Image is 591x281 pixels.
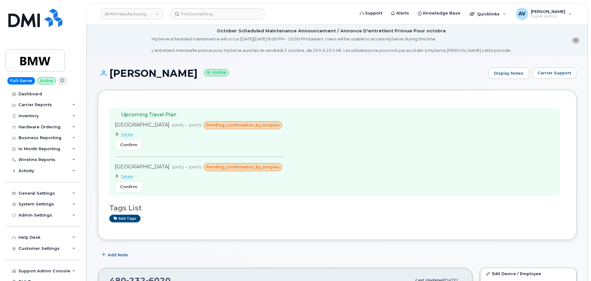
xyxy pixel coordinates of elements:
span: pending_confirmation_by_simplex [206,164,279,170]
span: Upcoming Travel Plan [121,112,176,118]
button: Carrier Support [532,68,576,79]
a: Edit Device / Employee [480,268,576,279]
span: [DATE] — [DATE] [172,123,201,127]
button: Confirm [115,139,143,151]
div: MyServe scheduled maintenance will occur [DATE][DATE] 8:00 PM - 10:00 PM Eastern. Users will be u... [152,36,511,53]
div: October Scheduled Maintenance Announcement / Annonce D'entretient Prévue Pour octobre [217,28,446,34]
button: Add Note [98,249,133,260]
span: Confirm [120,142,137,148]
span: [GEOGRAPHIC_DATA] [115,164,170,170]
iframe: Messenger Launcher [564,254,586,276]
span: Carrier Support [538,70,571,76]
a: Display Notes [488,68,529,79]
span: Add Note [108,252,128,258]
a: Add tags [109,215,140,222]
h3: Tags List [109,204,565,212]
small: Active [204,69,229,76]
summary: Details [115,132,285,137]
button: Confirm [115,181,143,192]
span: pending_confirmation_by_simplex [206,122,279,128]
span: Details [121,174,133,179]
span: [DATE] — [DATE] [172,165,201,169]
button: close notification [572,37,580,44]
summary: Details [115,174,285,179]
span: [GEOGRAPHIC_DATA] [115,122,170,128]
span: Details [121,132,133,137]
span: Confirm [120,184,137,190]
h1: [PERSON_NAME] [98,68,485,79]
